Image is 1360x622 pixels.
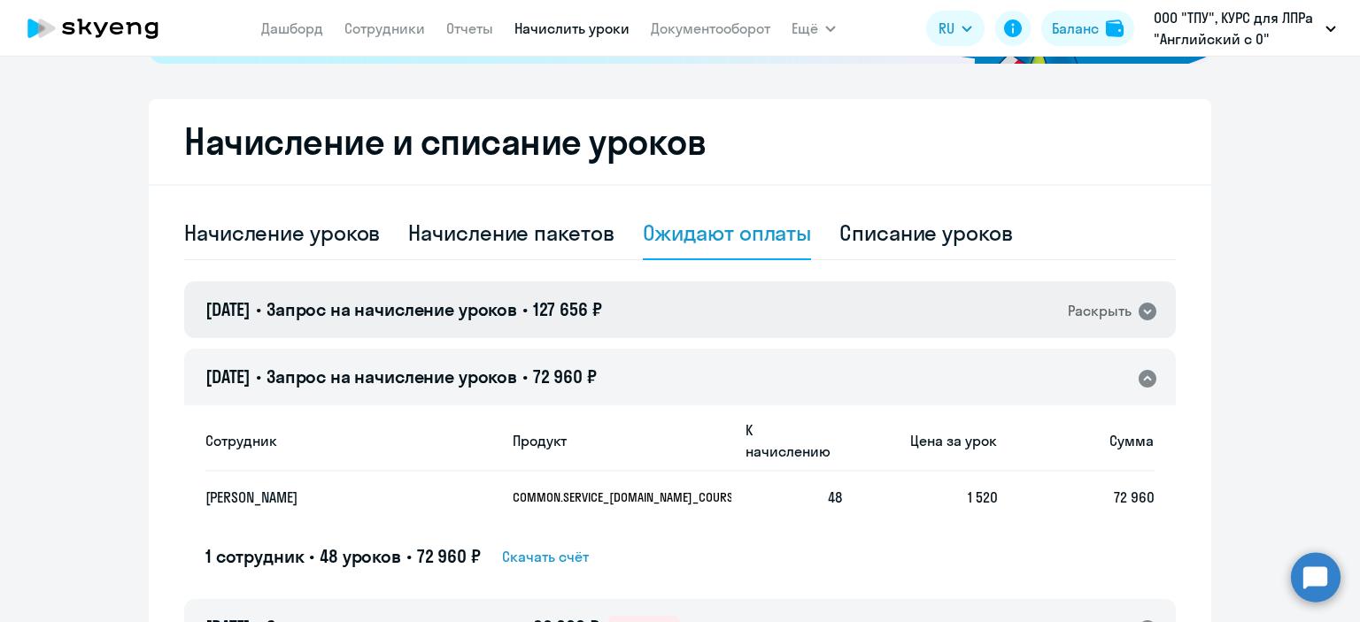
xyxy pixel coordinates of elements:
span: [DATE] [205,298,251,320]
button: RU [926,11,985,46]
span: • [522,365,528,388]
span: • [309,545,314,567]
p: ООО "ТПУ", КУРС для ЛПРа "Английский с 0" [1154,7,1318,50]
button: Балансbalance [1041,11,1134,46]
div: Раскрыть [1068,300,1132,322]
a: Сотрудники [344,19,425,37]
span: • [406,545,412,567]
th: Сумма [998,410,1155,472]
a: Документооборот [651,19,770,37]
div: Начисление уроков [184,219,380,247]
span: Запрос на начисление уроков [267,298,517,320]
span: • [256,298,261,320]
span: • [256,365,261,388]
a: Начислить уроки [514,19,630,37]
th: Продукт [498,410,731,472]
h2: Начисление и списание уроков [184,120,1176,163]
div: Списание уроков [839,219,1013,247]
button: Ещё [792,11,836,46]
span: 127 656 ₽ [533,298,602,320]
a: Дашборд [261,19,323,37]
span: 48 уроков [320,545,401,567]
span: • [522,298,528,320]
button: ООО "ТПУ", КУРС для ЛПРа "Английский с 0" [1145,7,1345,50]
span: 1 520 [968,488,998,506]
th: К начислению [731,410,842,472]
a: Отчеты [446,19,493,37]
span: 72 960 [1114,488,1155,506]
span: 72 960 ₽ [417,545,481,567]
span: Ещё [792,18,818,39]
div: Ожидают оплаты [643,219,812,247]
span: 72 960 ₽ [533,365,597,388]
th: Цена за урок [842,410,999,472]
img: balance [1106,19,1124,37]
p: [PERSON_NAME] [205,488,464,507]
p: COMMON.SERVICE_[DOMAIN_NAME]_COURSE_KIDS_ENGLISH_JUNIOR [513,489,645,505]
span: 1 сотрудник [205,545,304,567]
span: 48 [828,488,842,506]
span: [DATE] [205,365,251,388]
span: RU [939,18,954,39]
span: Запрос на начисление уроков [267,365,517,388]
div: Баланс [1052,18,1099,39]
div: Начисление пакетов [408,219,614,247]
span: Скачать счёт [502,546,589,567]
th: Сотрудник [205,410,498,472]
